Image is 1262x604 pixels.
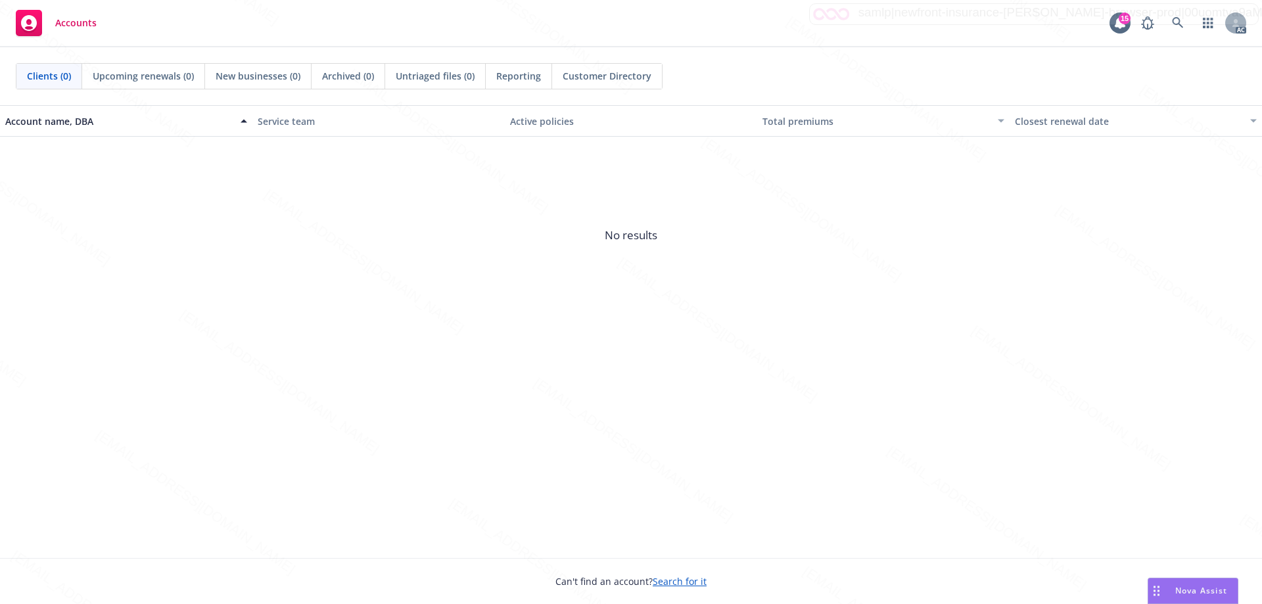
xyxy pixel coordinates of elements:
div: Drag to move [1148,578,1165,603]
div: Account name, DBA [5,114,233,128]
div: Service team [258,114,500,128]
a: Accounts [11,5,102,41]
button: Active policies [505,105,757,137]
div: Total premiums [762,114,990,128]
a: Search [1165,10,1191,36]
span: New businesses (0) [216,69,300,83]
div: Closest renewal date [1015,114,1242,128]
a: Search for it [653,575,707,588]
div: 15 [1119,12,1131,24]
span: Reporting [496,69,541,83]
div: Active policies [510,114,752,128]
span: Archived (0) [322,69,374,83]
span: Untriaged files (0) [396,69,475,83]
button: Service team [252,105,505,137]
span: Customer Directory [563,69,651,83]
button: Nova Assist [1148,578,1238,604]
button: Total premiums [757,105,1010,137]
a: Switch app [1195,10,1221,36]
a: Report a Bug [1134,10,1161,36]
button: Closest renewal date [1010,105,1262,137]
span: Nova Assist [1175,585,1227,596]
span: Upcoming renewals (0) [93,69,194,83]
span: Clients (0) [27,69,71,83]
span: Can't find an account? [555,574,707,588]
span: Accounts [55,18,97,28]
